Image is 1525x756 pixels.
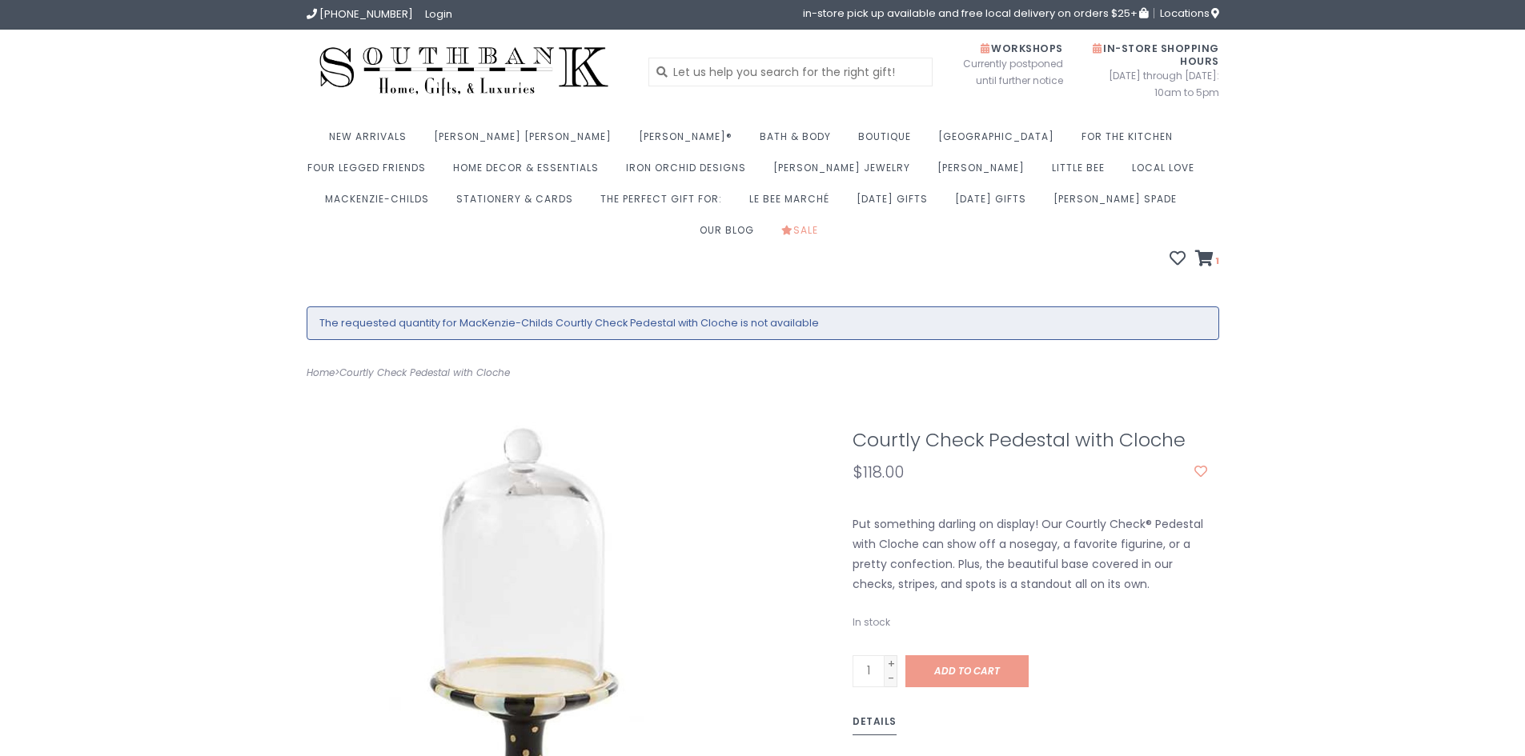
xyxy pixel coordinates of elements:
a: + [885,656,897,670]
h1: Courtly Check Pedestal with Cloche [853,430,1207,450]
a: 1 [1195,252,1219,268]
span: In-Store Shopping Hours [1093,42,1219,68]
div: Put something darling on display! Our Courtly Check® Pedestal with Cloche can show off a nosegay,... [841,514,1219,595]
a: Home [307,366,335,379]
input: Let us help you search for the right gift! [648,58,933,86]
a: Iron Orchid Designs [626,157,754,188]
a: Local Love [1132,157,1202,188]
span: Currently postponed until further notice [943,55,1063,89]
a: - [885,670,897,685]
span: 1 [1214,254,1219,267]
a: [PERSON_NAME]® [639,126,740,157]
img: Southbank Gift Company -- Home, Gifts, and Luxuries [307,42,622,102]
a: Four Legged Friends [307,157,434,188]
a: [GEOGRAPHIC_DATA] [938,126,1062,157]
a: Add to wishlist [1194,464,1207,480]
div: > [295,364,763,382]
a: [DATE] Gifts [955,188,1034,219]
a: Login [425,6,452,22]
span: [PHONE_NUMBER] [319,6,413,22]
a: [PERSON_NAME] [937,157,1033,188]
span: [DATE] through [DATE]: 10am to 5pm [1087,67,1219,101]
span: Add to cart [934,664,1000,678]
a: [PERSON_NAME] Spade [1053,188,1185,219]
a: Locations [1154,8,1219,18]
a: [PHONE_NUMBER] [307,6,413,22]
a: Our Blog [700,219,762,250]
span: Locations [1160,6,1219,21]
a: Bath & Body [760,126,839,157]
a: Boutique [858,126,919,157]
a: Sale [781,219,826,250]
a: Little Bee [1052,157,1113,188]
span: in-store pick up available and free local delivery on orders $25+ [803,8,1148,18]
a: MacKenzie-Childs [325,188,437,219]
li: The requested quantity for MacKenzie-Childs Courtly Check Pedestal with Cloche is not available [319,315,1206,331]
a: Courtly Check Pedestal with Cloche [339,366,510,379]
a: Home Decor & Essentials [453,157,607,188]
a: [PERSON_NAME] [PERSON_NAME] [434,126,620,157]
a: The perfect gift for: [600,188,730,219]
span: In stock [853,615,890,629]
a: [PERSON_NAME] Jewelry [773,157,918,188]
a: Add to cart [905,655,1029,687]
span: $118.00 [853,461,904,483]
a: For the Kitchen [1082,126,1181,157]
a: Stationery & Cards [456,188,581,219]
span: Workshops [981,42,1063,55]
a: New Arrivals [329,126,415,157]
a: Le Bee Marché [749,188,837,219]
a: Details [853,713,897,735]
a: [DATE] Gifts [857,188,936,219]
